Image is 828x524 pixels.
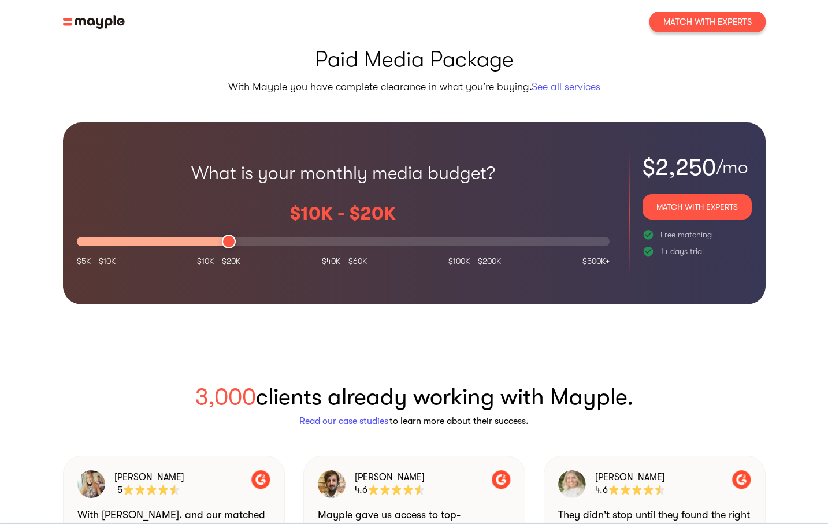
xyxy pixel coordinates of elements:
img: Jordan R [558,470,586,498]
p: to learn more about their success. [389,414,529,428]
h1: Paid Media Package [63,45,766,73]
p: [PERSON_NAME] [114,470,184,484]
img: Mayple - Expert Image [318,470,346,498]
p: 5 [117,484,122,496]
a: See all services [532,81,600,92]
a: Read our case studies [299,414,388,428]
p: $5K - $10K [77,255,116,267]
p: 4.6 [355,484,367,496]
div: Match With Experts [663,16,752,28]
p: With Mayple you have complete clearance in what you’re buying. [63,79,766,95]
h3: What is your monthly media budget? [77,162,610,185]
p: $10K - $20K [197,255,240,267]
p: $2,250 [643,150,716,185]
p: $500K+ [582,255,610,267]
h3: clients already working with Mayple. [195,385,633,408]
div: Match With Experts [656,201,738,213]
p: [PERSON_NAME] [595,470,666,484]
div: Free matching [660,229,712,240]
p: [PERSON_NAME] [355,470,426,484]
p: $40K - $60K [322,255,367,267]
div: /mo [716,162,748,173]
p: $100K - $200K [448,255,501,267]
span: 3,000 [195,384,256,410]
p: 4.6 [595,484,608,496]
div: 14 days trial [660,246,704,257]
p: $10K - $20K [77,200,610,228]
